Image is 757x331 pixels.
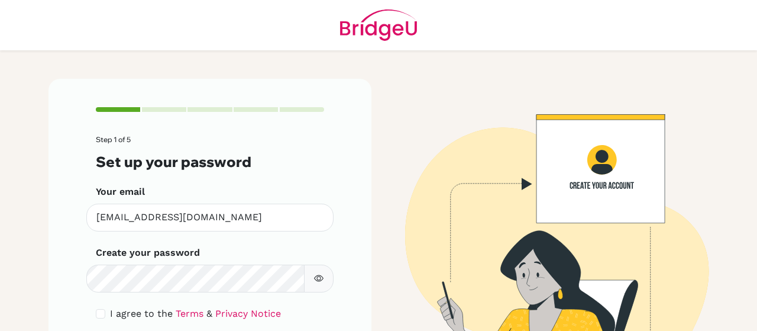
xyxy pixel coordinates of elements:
[96,185,145,199] label: Your email
[96,153,324,171] h3: Set up your password
[206,308,212,319] span: &
[86,204,334,232] input: Insert your email*
[176,308,203,319] a: Terms
[96,135,131,144] span: Step 1 of 5
[215,308,281,319] a: Privacy Notice
[96,246,200,260] label: Create your password
[110,308,173,319] span: I agree to the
